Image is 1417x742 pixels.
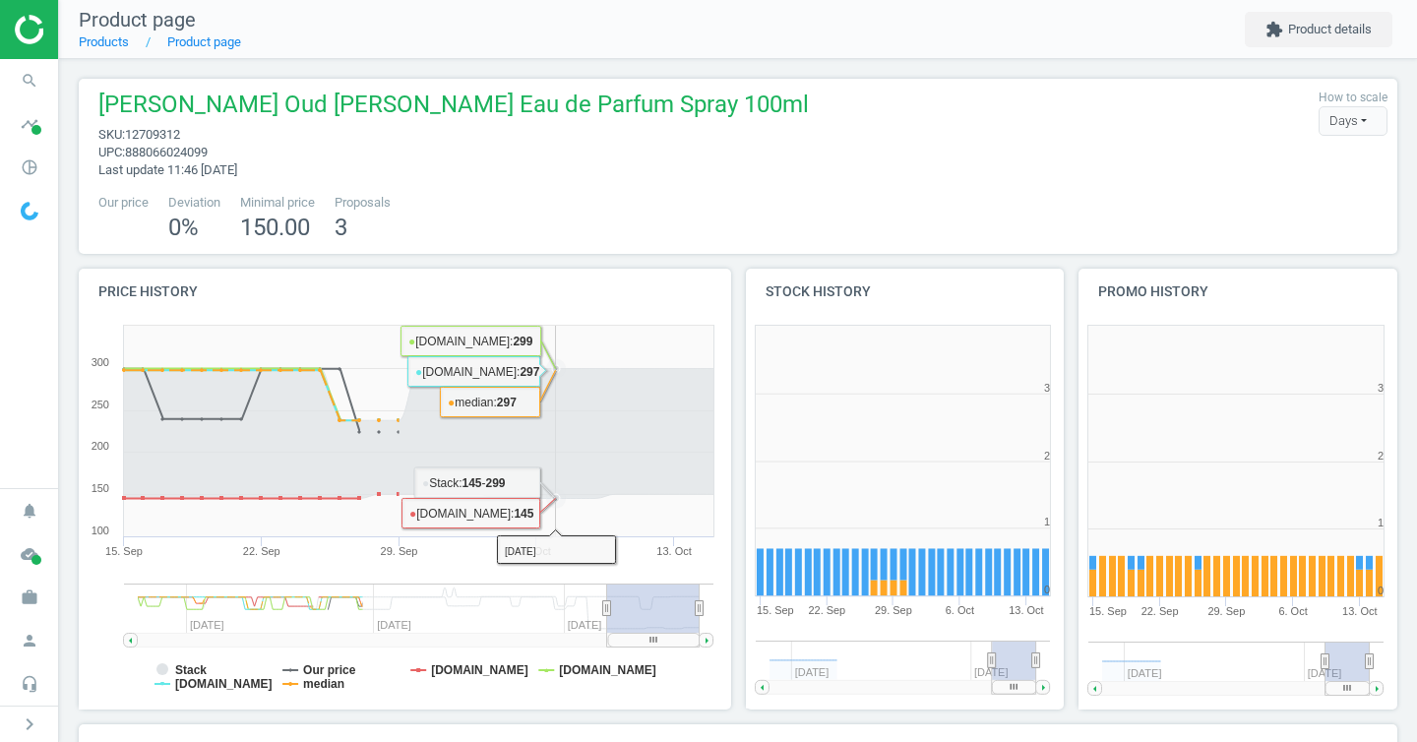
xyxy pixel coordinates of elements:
h4: Promo history [1078,269,1397,315]
button: extensionProduct details [1245,12,1392,47]
tspan: [DOMAIN_NAME] [175,677,273,691]
tspan: 6. Oct [1279,605,1308,617]
span: Proposals [335,194,391,212]
tspan: 22. Sep [808,605,845,617]
text: 0 [1044,585,1050,596]
i: cloud_done [11,535,48,573]
span: [PERSON_NAME] Oud [PERSON_NAME] Eau de Parfum Spray 100ml [98,89,809,126]
tspan: 15. Sep [756,605,793,617]
text: 1 [1378,517,1384,528]
div: Days [1319,106,1387,136]
text: 3 [1044,382,1050,394]
label: How to scale [1319,90,1387,106]
h4: Price history [79,269,731,315]
span: 0 % [168,214,199,241]
text: 100 [92,525,109,536]
tspan: 29. Sep [381,545,418,557]
tspan: Our price [303,663,356,677]
span: Our price [98,194,149,212]
tspan: median [303,677,344,691]
tspan: 22. Sep [1141,605,1179,617]
tspan: [DOMAIN_NAME] [559,663,656,677]
a: Products [79,34,129,49]
span: 888066024099 [125,145,208,159]
i: person [11,622,48,659]
span: upc : [98,145,125,159]
span: 12709312 [125,127,180,142]
text: 0 [1378,585,1384,596]
span: Minimal price [240,194,315,212]
i: extension [1265,21,1283,38]
span: 3 [335,214,347,241]
tspan: 6. Oct [946,605,974,617]
i: pie_chart_outlined [11,149,48,186]
text: 1 [1044,517,1050,528]
i: work [11,579,48,616]
tspan: 13. Oct [1010,605,1044,617]
i: chevron_right [18,712,41,736]
tspan: 29. Sep [875,605,912,617]
text: 300 [92,356,109,368]
h4: Stock history [746,269,1065,315]
span: Product page [79,8,196,31]
tspan: 15. Sep [105,545,143,557]
text: 250 [92,399,109,410]
span: Last update 11:46 [DATE] [98,162,237,177]
text: 2 [1378,450,1384,462]
a: Product page [167,34,241,49]
tspan: [DOMAIN_NAME] [431,663,528,677]
text: 150 [92,482,109,494]
i: notifications [11,492,48,529]
i: timeline [11,105,48,143]
span: Deviation [168,194,220,212]
img: wGWNvw8QSZomAAAAABJRU5ErkJggg== [21,202,38,220]
tspan: 13. Oct [656,545,691,557]
tspan: 15. Sep [1089,605,1127,617]
tspan: 22. Sep [243,545,280,557]
i: headset_mic [11,665,48,703]
tspan: 13. Oct [1342,605,1377,617]
text: 3 [1378,382,1384,394]
span: sku : [98,127,125,142]
i: search [11,62,48,99]
img: ajHJNr6hYgQAAAAASUVORK5CYII= [15,15,154,44]
tspan: 29. Sep [1208,605,1246,617]
text: 200 [92,440,109,452]
tspan: Stack [175,663,207,677]
text: 2 [1044,450,1050,462]
button: chevron_right [5,711,54,737]
span: 150.00 [240,214,310,241]
tspan: 6. Oct [523,545,551,557]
